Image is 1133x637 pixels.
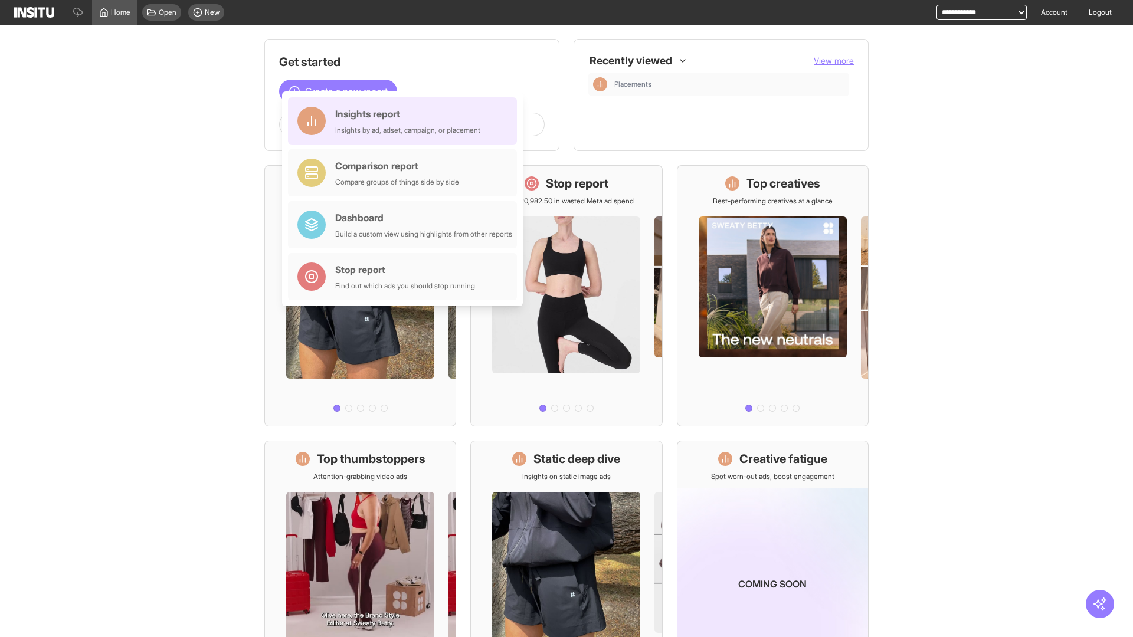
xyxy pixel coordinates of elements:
[159,8,176,17] span: Open
[279,54,545,70] h1: Get started
[746,175,820,192] h1: Top creatives
[614,80,844,89] span: Placements
[335,126,480,135] div: Insights by ad, adset, campaign, or placement
[335,211,512,225] div: Dashboard
[533,451,620,467] h1: Static deep dive
[335,178,459,187] div: Compare groups of things side by side
[522,472,611,481] p: Insights on static image ads
[814,55,854,67] button: View more
[593,77,607,91] div: Insights
[305,84,388,98] span: Create a new report
[546,175,608,192] h1: Stop report
[499,196,634,206] p: Save £20,982.50 in wasted Meta ad spend
[205,8,220,17] span: New
[111,8,130,17] span: Home
[279,80,397,103] button: Create a new report
[335,229,512,239] div: Build a custom view using highlights from other reports
[264,165,456,426] a: What's live nowSee all active ads instantly
[14,7,54,18] img: Logo
[713,196,833,206] p: Best-performing creatives at a glance
[614,80,651,89] span: Placements
[470,165,662,426] a: Stop reportSave £20,982.50 in wasted Meta ad spend
[335,281,475,291] div: Find out which ads you should stop running
[335,159,459,173] div: Comparison report
[313,472,407,481] p: Attention-grabbing video ads
[335,262,475,277] div: Stop report
[814,55,854,65] span: View more
[677,165,869,426] a: Top creativesBest-performing creatives at a glance
[335,107,480,121] div: Insights report
[317,451,425,467] h1: Top thumbstoppers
